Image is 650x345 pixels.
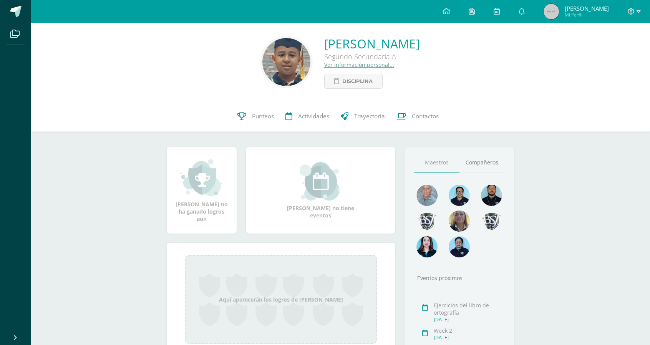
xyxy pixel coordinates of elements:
[342,74,373,88] span: Disciplina
[391,101,444,132] a: Contactos
[434,334,502,341] div: [DATE]
[262,38,310,86] img: a1b232c59cabd7b8740e2460d66478b2.png
[324,74,383,89] a: Disciplina
[280,101,335,132] a: Actividades
[185,255,377,344] div: Aquí aparecerán los logros de [PERSON_NAME]
[449,211,470,232] img: aa9857ee84d8eb936f6c1e33e7ea3df6.png
[481,211,502,232] img: 7641769e2d1e60c63392edc0587da052.png
[298,112,329,120] span: Actividades
[544,4,559,19] img: 45x45
[232,101,280,132] a: Punteos
[174,158,229,222] div: [PERSON_NAME] no ha ganado logros aún
[416,185,438,206] img: 55ac31a88a72e045f87d4a648e08ca4b.png
[414,153,459,172] a: Maestros
[414,274,505,282] div: Eventos próximos
[354,112,385,120] span: Trayectoria
[324,61,394,68] a: Ver información personal...
[324,52,420,61] div: Segundo Secundaria A
[412,112,439,120] span: Contactos
[252,112,274,120] span: Punteos
[282,162,359,219] div: [PERSON_NAME] no tiene eventos
[449,185,470,206] img: d220431ed6a2715784848fdc026b3719.png
[434,302,502,316] div: Ejercicios del libro de ortografía
[434,316,502,323] div: [DATE]
[481,185,502,206] img: 2207c9b573316a41e74c87832a091651.png
[416,211,438,232] img: d483e71d4e13296e0ce68ead86aec0b8.png
[416,236,438,257] img: 1f9df8322dc8a4a819c6562ad5c2ddfe.png
[459,153,505,172] a: Compañeros
[449,236,470,257] img: bed227fd71c3b57e9e7cc03a323db735.png
[335,101,391,132] a: Trayectoria
[434,327,502,334] div: Week 2
[324,35,420,52] a: [PERSON_NAME]
[565,12,609,18] span: Mi Perfil
[300,162,342,201] img: event_small.png
[565,5,609,12] span: [PERSON_NAME]
[181,158,222,197] img: achievement_small.png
